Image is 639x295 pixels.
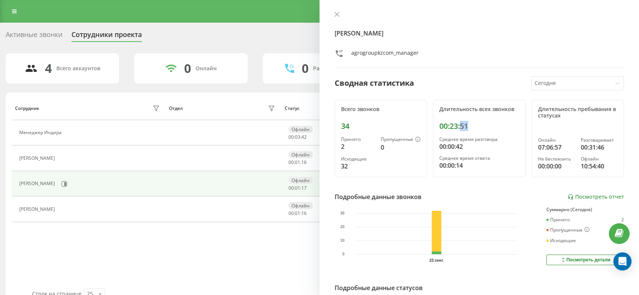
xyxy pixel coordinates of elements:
div: Исходящие [546,238,576,243]
div: Отдел [169,106,183,111]
div: Онлайн [195,65,217,72]
span: 00 [288,210,294,216]
span: 16 [301,210,307,216]
div: 00:31:46 [581,143,617,152]
text: 0 [343,252,345,256]
div: [PERSON_NAME] [19,207,57,212]
div: Сводная статистика [335,77,414,89]
div: Длительность пребывания в статусах [538,106,617,119]
div: agrogroupkzcom_manager [351,49,419,60]
div: 2 [621,217,624,222]
div: Пропущенные [381,137,420,143]
span: 42 [301,134,307,140]
div: Принято [341,137,375,142]
div: Офлайн [581,156,617,162]
div: Всего звонков [341,106,420,113]
div: Онлайн [538,137,575,143]
h4: [PERSON_NAME] [335,29,624,38]
div: 00:00:00 [538,162,575,171]
text: 10 [340,239,345,243]
div: Активные звонки [6,31,62,42]
span: 00 [288,185,294,191]
div: Open Intercom Messenger [613,252,631,270]
div: Длительность всех звонков [439,106,519,113]
div: Не беспокоить [538,156,575,162]
div: Исходящие [341,156,375,162]
a: Посмотреть отчет [568,194,624,200]
div: Посмотреть детали [560,257,610,263]
div: [PERSON_NAME] [19,156,57,161]
div: : : [288,211,307,216]
div: Разговаривает [581,137,617,143]
div: Среднее время разговора [439,137,519,142]
div: Статус [285,106,299,111]
div: 4 [45,61,52,76]
span: 17 [301,185,307,191]
div: Менеджер Индира [19,130,64,135]
div: Офлайн [288,126,313,133]
div: Пропущенные [546,227,589,233]
div: 0 [381,143,420,152]
div: 00:00:42 [439,142,519,151]
div: Офлайн [288,177,313,184]
div: 07:06:57 [538,143,575,152]
div: : : [288,160,307,165]
div: 34 [341,122,420,131]
div: 00:00:14 [439,161,519,170]
div: Суммарно (Сегодня) [546,207,624,212]
div: 0 [184,61,191,76]
div: : : [288,185,307,191]
div: 2 [341,142,375,151]
div: Разговаривают [313,65,354,72]
div: Принято [546,217,570,222]
div: Офлайн [288,202,313,209]
span: 01 [295,159,300,165]
span: 01 [295,185,300,191]
div: Сотрудники проекта [71,31,142,42]
div: Сотрудник [15,106,39,111]
div: Подробные данные статусов [335,283,423,292]
text: 23 сент. [430,258,444,263]
span: 16 [301,159,307,165]
button: Посмотреть детали [546,255,624,265]
text: 30 [340,212,345,216]
div: Подробные данные звонков [335,192,422,201]
div: Всего аккаунтов [56,65,100,72]
div: 32 [341,162,375,171]
div: 10:54:40 [581,162,617,171]
div: 0 [302,61,309,76]
span: 01 [295,210,300,216]
span: 00 [288,159,294,165]
div: [PERSON_NAME] [19,181,57,186]
div: 00:23:51 [439,122,519,131]
span: 03 [295,134,300,140]
text: 20 [340,225,345,229]
div: : : [288,134,307,140]
div: Среднее время ответа [439,156,519,161]
div: Офлайн [288,151,313,158]
span: 00 [288,134,294,140]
